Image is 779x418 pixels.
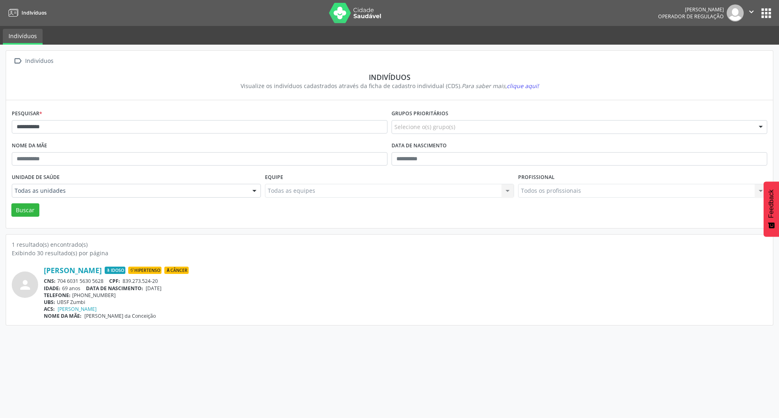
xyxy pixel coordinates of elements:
span: Selecione o(s) grupo(s) [394,123,455,131]
span: CNS: [44,278,56,284]
label: Equipe [265,171,283,184]
span: IDADE: [44,285,60,292]
label: Grupos prioritários [392,108,448,120]
a:  Indivíduos [12,55,55,67]
i: person [18,278,32,292]
a: Indivíduos [6,6,47,19]
button: Buscar [11,203,39,217]
label: Pesquisar [12,108,42,120]
span: UBS: [44,299,55,306]
button: Feedback - Mostrar pesquisa [764,181,779,237]
div: Visualize os indivíduos cadastrados através da ficha de cadastro individual (CDS). [17,82,762,90]
button:  [744,4,759,22]
span: NOME DA MÃE: [44,312,82,319]
label: Unidade de saúde [12,171,60,184]
span: Todas as unidades [15,187,244,195]
label: Profissional [518,171,555,184]
span: DATA DE NASCIMENTO: [86,285,143,292]
div: UBSF Zumbi [44,299,767,306]
span: Feedback [768,190,775,218]
button: apps [759,6,773,20]
label: Nome da mãe [12,140,47,152]
span: Idoso [105,267,125,274]
a: Indivíduos [3,29,43,45]
span: [DATE] [146,285,161,292]
i: Para saber mais, [462,82,539,90]
span: TELEFONE: [44,292,71,299]
div: Exibindo 30 resultado(s) por página [12,249,767,257]
span: ACS: [44,306,55,312]
a: [PERSON_NAME] [58,306,97,312]
span: Operador de regulação [658,13,724,20]
div: Indivíduos [17,73,762,82]
div: [PHONE_NUMBER] [44,292,767,299]
img: img [727,4,744,22]
div: [PERSON_NAME] [658,6,724,13]
span: Hipertenso [128,267,161,274]
label: Data de nascimento [392,140,447,152]
div: Indivíduos [24,55,55,67]
i:  [12,55,24,67]
div: 69 anos [44,285,767,292]
span: Câncer [164,267,189,274]
div: 1 resultado(s) encontrado(s) [12,240,767,249]
a: [PERSON_NAME] [44,266,102,275]
i:  [747,7,756,16]
span: CPF: [109,278,120,284]
span: Indivíduos [22,9,47,16]
div: 704 6031 5630 5628 [44,278,767,284]
span: clique aqui! [507,82,539,90]
span: 839.273.524-20 [123,278,158,284]
span: [PERSON_NAME] da Conceição [84,312,156,319]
